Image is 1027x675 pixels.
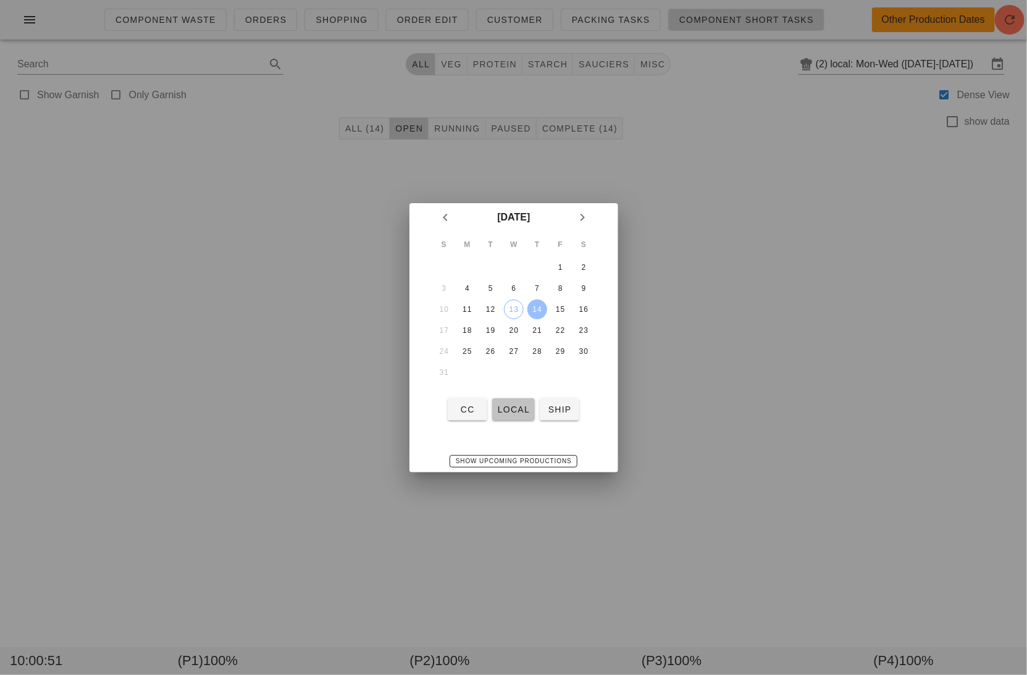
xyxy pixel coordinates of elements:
span: CC [453,405,482,414]
div: 4 [457,284,477,293]
div: 8 [550,284,570,293]
button: 8 [550,279,570,298]
div: 20 [503,326,523,335]
div: 11 [457,305,477,314]
div: 28 [527,347,547,356]
button: Next month [571,206,593,228]
button: ship [540,398,579,421]
button: 29 [550,342,570,361]
button: 9 [574,279,593,298]
button: 14 [527,300,547,319]
div: 2 [574,263,593,272]
button: 21 [527,321,547,340]
div: 23 [574,326,593,335]
button: 7 [527,279,547,298]
th: S [572,233,595,256]
th: M [456,233,478,256]
div: 19 [480,326,500,335]
div: 25 [457,347,477,356]
div: 16 [574,305,593,314]
div: 15 [550,305,570,314]
div: 30 [574,347,593,356]
button: 15 [550,300,570,319]
button: 23 [574,321,593,340]
span: ship [545,405,574,414]
button: 19 [480,321,500,340]
div: 9 [574,284,593,293]
span: local [497,405,530,414]
button: [DATE] [492,206,535,229]
div: 5 [480,284,500,293]
button: 4 [457,279,477,298]
button: 20 [503,321,523,340]
th: T [526,233,548,256]
button: Previous month [434,206,456,228]
button: 13 [503,300,523,319]
button: 16 [574,300,593,319]
th: F [549,233,571,256]
div: 26 [480,347,500,356]
button: 30 [574,342,593,361]
span: Show Upcoming Productions [455,458,572,464]
button: 22 [550,321,570,340]
button: 25 [457,342,477,361]
th: T [479,233,501,256]
button: local [492,398,535,421]
button: 12 [480,300,500,319]
th: W [503,233,525,256]
button: 2 [574,258,593,277]
div: 6 [503,284,523,293]
button: CC [448,398,487,421]
div: 29 [550,347,570,356]
button: Show Upcoming Productions [450,455,577,467]
th: S [433,233,455,256]
button: 18 [457,321,477,340]
div: 12 [480,305,500,314]
button: 28 [527,342,547,361]
div: 18 [457,326,477,335]
div: 13 [504,305,522,314]
div: 14 [527,305,547,314]
div: 7 [527,284,547,293]
div: 22 [550,326,570,335]
div: 21 [527,326,547,335]
button: 5 [480,279,500,298]
div: 1 [550,263,570,272]
button: 6 [503,279,523,298]
button: 11 [457,300,477,319]
button: 1 [550,258,570,277]
button: 27 [503,342,523,361]
div: 27 [503,347,523,356]
button: 26 [480,342,500,361]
